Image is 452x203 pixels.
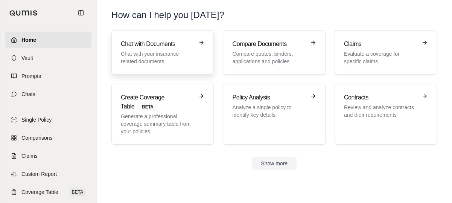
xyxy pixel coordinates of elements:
p: Chat with your insurance related documents [121,50,194,65]
h1: How can I help you [DATE]? [111,9,437,21]
span: Coverage Table [21,188,58,196]
h3: Claims [344,40,417,49]
span: Custom Report [21,170,57,178]
h3: Chat with Documents [121,40,194,49]
h3: Contracts [344,93,417,102]
a: Prompts [5,68,91,84]
span: BETA [137,103,158,111]
p: Generate a professional coverage summary table from your policies. [121,113,194,135]
span: BETA [70,188,85,196]
span: Home [21,36,36,44]
a: Claims [5,148,91,164]
h3: Compare Documents [232,40,305,49]
a: ClaimsEvaluate a coverage for specific claims [335,30,437,75]
a: Coverage TableBETA [5,184,91,200]
span: Prompts [21,72,41,80]
a: Vault [5,50,91,66]
span: Chats [21,90,35,98]
a: Create Coverage TableBETAGenerate a professional coverage summary table from your policies. [111,84,214,145]
p: Analyze a single policy to identify key details [232,104,305,119]
a: ContractsReview and analyze contracts and their requirements [335,84,437,145]
a: Chats [5,86,91,102]
a: Chat with DocumentsChat with your insurance related documents [111,30,214,75]
span: Single Policy [21,116,52,124]
a: Custom Report [5,166,91,182]
span: Vault [21,54,33,62]
span: Comparisons [21,134,52,142]
a: Policy AnalysisAnalyze a single policy to identify key details [223,84,325,145]
button: Collapse sidebar [75,7,87,19]
a: Compare DocumentsCompare quotes, binders, applications and policies [223,30,325,75]
a: Comparisons [5,130,91,146]
img: Qumis Logo [9,10,38,16]
button: Show more [252,157,297,170]
a: Home [5,32,91,48]
span: Claims [21,152,38,160]
h3: Create Coverage Table [121,93,194,111]
h3: Policy Analysis [232,93,305,102]
p: Review and analyze contracts and their requirements [344,104,417,119]
p: Compare quotes, binders, applications and policies [232,50,305,65]
a: Single Policy [5,111,91,128]
p: Evaluate a coverage for specific claims [344,50,417,65]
